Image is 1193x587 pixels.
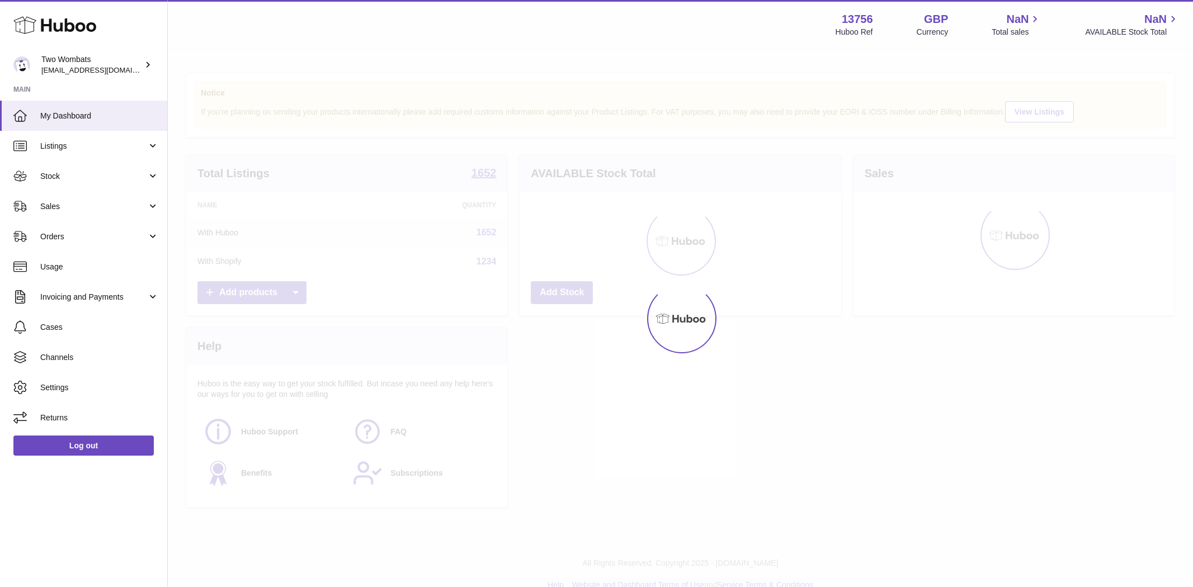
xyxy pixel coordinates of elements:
div: Huboo Ref [836,27,873,37]
strong: 13756 [842,12,873,27]
span: [EMAIL_ADDRESS][DOMAIN_NAME] [41,65,164,74]
span: NaN [1006,12,1029,27]
div: Two Wombats [41,54,142,75]
img: internalAdmin-13756@internal.huboo.com [13,56,30,73]
span: NaN [1144,12,1167,27]
strong: GBP [924,12,948,27]
div: Currency [917,27,949,37]
span: Settings [40,382,159,393]
span: Listings [40,141,147,152]
span: Stock [40,171,147,182]
span: Usage [40,262,159,272]
span: Orders [40,231,147,242]
span: AVAILABLE Stock Total [1085,27,1180,37]
span: My Dashboard [40,111,159,121]
span: Cases [40,322,159,333]
span: Returns [40,413,159,423]
a: NaN AVAILABLE Stock Total [1085,12,1180,37]
span: Total sales [992,27,1041,37]
span: Channels [40,352,159,363]
a: Log out [13,435,154,456]
a: NaN Total sales [992,12,1041,37]
span: Invoicing and Payments [40,292,147,302]
span: Sales [40,201,147,212]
